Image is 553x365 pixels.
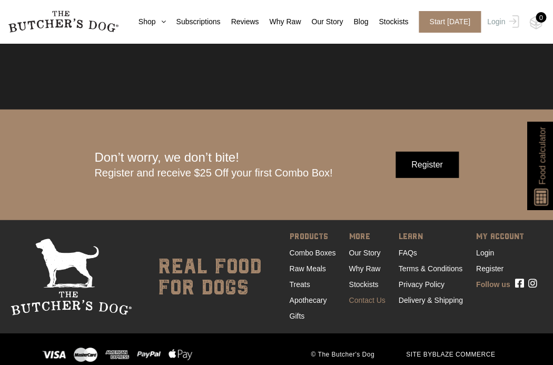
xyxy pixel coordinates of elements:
[396,152,459,178] input: Register
[165,16,220,27] a: Subscriptions
[419,11,481,33] span: Start [DATE]
[529,16,542,29] img: TBD_Cart-Empty.png
[398,296,462,304] a: Delivery & Shipping
[289,312,304,320] a: Gifts
[476,249,494,257] a: Login
[476,264,503,273] a: Register
[289,280,310,289] a: Treats
[301,16,343,27] a: Our Story
[289,296,327,304] a: Apothecary
[349,280,378,289] a: Stockists
[476,280,510,289] strong: Follow us
[128,16,166,27] a: Shop
[476,230,537,245] span: MY ACCOUNT
[432,351,495,358] a: BLAZE COMMERCE
[259,16,301,27] a: Why Raw
[368,16,408,27] a: Stockists
[536,127,548,184] span: Food calculator
[349,296,385,304] a: Contact Us
[289,249,335,257] a: Combo Boxes
[485,11,519,33] a: Login
[220,16,259,27] a: Reviews
[349,230,385,245] span: MORE
[289,264,325,273] a: Raw Meals
[398,264,462,273] a: Terms & Conditions
[147,239,262,315] div: real food for dogs
[398,249,417,257] a: FAQs
[349,264,380,273] a: Why Raw
[398,230,462,245] span: LEARN
[390,350,511,359] span: SITE BY
[536,12,546,23] div: 0
[349,249,380,257] a: Our Story
[343,16,368,27] a: Blog
[94,167,332,179] span: Register and receive $25 Off your first Combo Box!
[94,150,332,180] div: Don’t worry, we don’t bite!
[289,230,335,245] span: PRODUCTS
[398,280,444,289] a: Privacy Policy
[408,11,485,33] a: Start [DATE]
[295,350,390,359] span: © The Butcher's Dog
